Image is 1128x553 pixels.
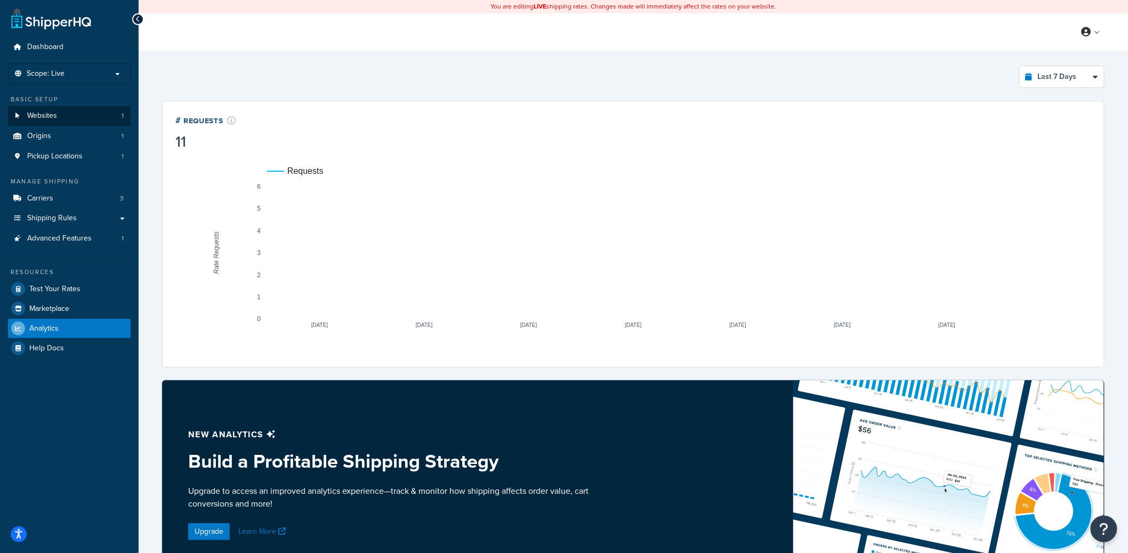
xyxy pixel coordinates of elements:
[27,234,92,243] span: Advanced Features
[29,285,80,294] span: Test Your Rates
[257,227,261,235] text: 4
[188,427,608,442] p: New analytics
[729,323,746,328] text: [DATE]
[27,152,83,161] span: Pickup Locations
[122,234,124,243] span: 1
[188,451,608,472] h3: Build a Profitable Shipping Strategy
[8,126,131,146] li: Origins
[27,194,53,203] span: Carriers
[625,323,642,328] text: [DATE]
[8,37,131,57] a: Dashboard
[175,151,1091,354] svg: A chart.
[8,106,131,126] li: Websites
[8,147,131,166] li: Pickup Locations
[122,111,124,121] span: 1
[8,189,131,209] a: Carriers3
[8,147,131,166] a: Pickup Locations1
[8,95,131,104] div: Basic Setup
[8,177,131,186] div: Manage Shipping
[8,268,131,277] div: Resources
[29,304,69,314] span: Marketplace
[29,344,64,353] span: Help Docs
[175,114,236,126] div: # Requests
[8,209,131,228] a: Shipping Rules
[188,485,608,510] p: Upgrade to access an improved analytics experience—track & monitor how shipping affects order val...
[1091,516,1117,542] button: Open Resource Center
[213,231,220,274] text: Rate Requests
[416,323,433,328] text: [DATE]
[257,293,261,301] text: 1
[8,189,131,209] li: Carriers
[257,205,261,212] text: 5
[27,43,63,52] span: Dashboard
[120,194,124,203] span: 3
[8,299,131,318] a: Marketplace
[311,323,328,328] text: [DATE]
[8,339,131,358] a: Help Docs
[238,526,288,537] a: Learn More
[8,126,131,146] a: Origins1
[534,2,546,11] b: LIVE
[257,249,261,257] text: 3
[175,134,236,149] div: 11
[257,316,261,323] text: 0
[257,271,261,279] text: 2
[520,323,537,328] text: [DATE]
[27,69,65,78] span: Scope: Live
[8,229,131,249] li: Advanced Features
[122,132,124,141] span: 1
[257,183,261,190] text: 6
[8,279,131,299] a: Test Your Rates
[8,319,131,338] a: Analytics
[27,132,51,141] span: Origins
[8,106,131,126] a: Websites1
[122,152,124,161] span: 1
[188,523,230,540] a: Upgrade
[287,167,324,176] text: Requests
[834,323,851,328] text: [DATE]
[29,324,59,333] span: Analytics
[27,111,57,121] span: Websites
[8,229,131,249] a: Advanced Features1
[939,323,956,328] text: [DATE]
[27,214,77,223] span: Shipping Rules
